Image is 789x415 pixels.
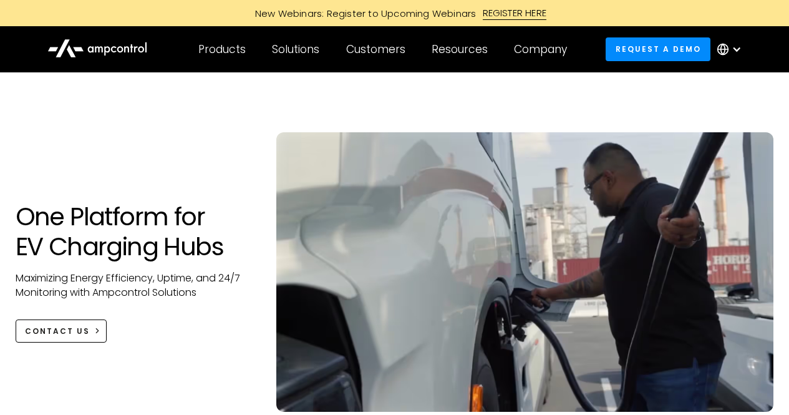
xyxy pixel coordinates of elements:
[483,6,547,20] div: REGISTER HERE
[243,7,483,20] div: New Webinars: Register to Upcoming Webinars
[346,42,405,56] div: Customers
[606,37,710,61] a: Request a demo
[16,202,252,261] h1: One Platform for EV Charging Hubs
[25,326,90,337] div: CONTACT US
[272,42,319,56] div: Solutions
[432,42,488,56] div: Resources
[198,42,246,56] div: Products
[514,42,567,56] div: Company
[114,6,675,20] a: New Webinars: Register to Upcoming WebinarsREGISTER HERE
[16,271,252,300] p: Maximizing Energy Efficiency, Uptime, and 24/7 Monitoring with Ampcontrol Solutions
[16,320,107,343] a: CONTACT US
